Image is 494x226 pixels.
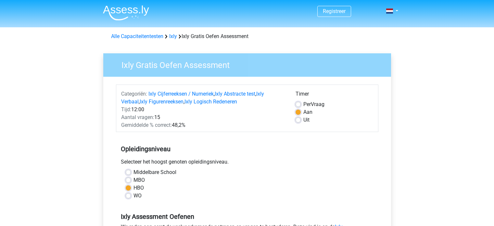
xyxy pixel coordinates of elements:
[296,90,373,100] div: Timer
[303,116,310,124] label: Uit
[114,58,386,70] h3: Ixly Gratis Oefen Assessment
[121,122,172,128] span: Gemiddelde % correct:
[116,90,291,106] div: , , , ,
[116,106,291,113] div: 12:00
[133,192,142,200] label: WO
[103,5,149,20] img: Assessly
[133,184,144,192] label: HBO
[323,8,346,14] a: Registreer
[111,33,163,39] a: Alle Capaciteitentesten
[108,33,386,40] div: Ixly Gratis Oefen Assessment
[121,213,374,220] h5: Ixly Assessment Oefenen
[215,91,255,97] a: Ixly Abstracte test
[303,100,324,108] label: Vraag
[303,101,311,107] span: Per
[148,91,214,97] a: Ixly Cijferreeksen / Numeriek
[121,114,154,120] span: Aantal vragen:
[133,168,176,176] label: Middelbare School
[121,142,374,155] h5: Opleidingsniveau
[133,176,145,184] label: MBO
[140,99,184,105] a: Ixly Figurenreeksen
[303,108,312,116] label: Aan
[184,99,237,105] a: Ixly Logisch Redeneren
[169,33,177,39] a: Ixly
[116,121,291,129] div: 48,2%
[116,113,291,121] div: 15
[121,106,131,113] span: Tijd:
[116,158,378,168] div: Selecteer het hoogst genoten opleidingsniveau.
[121,91,147,97] span: Categoriën:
